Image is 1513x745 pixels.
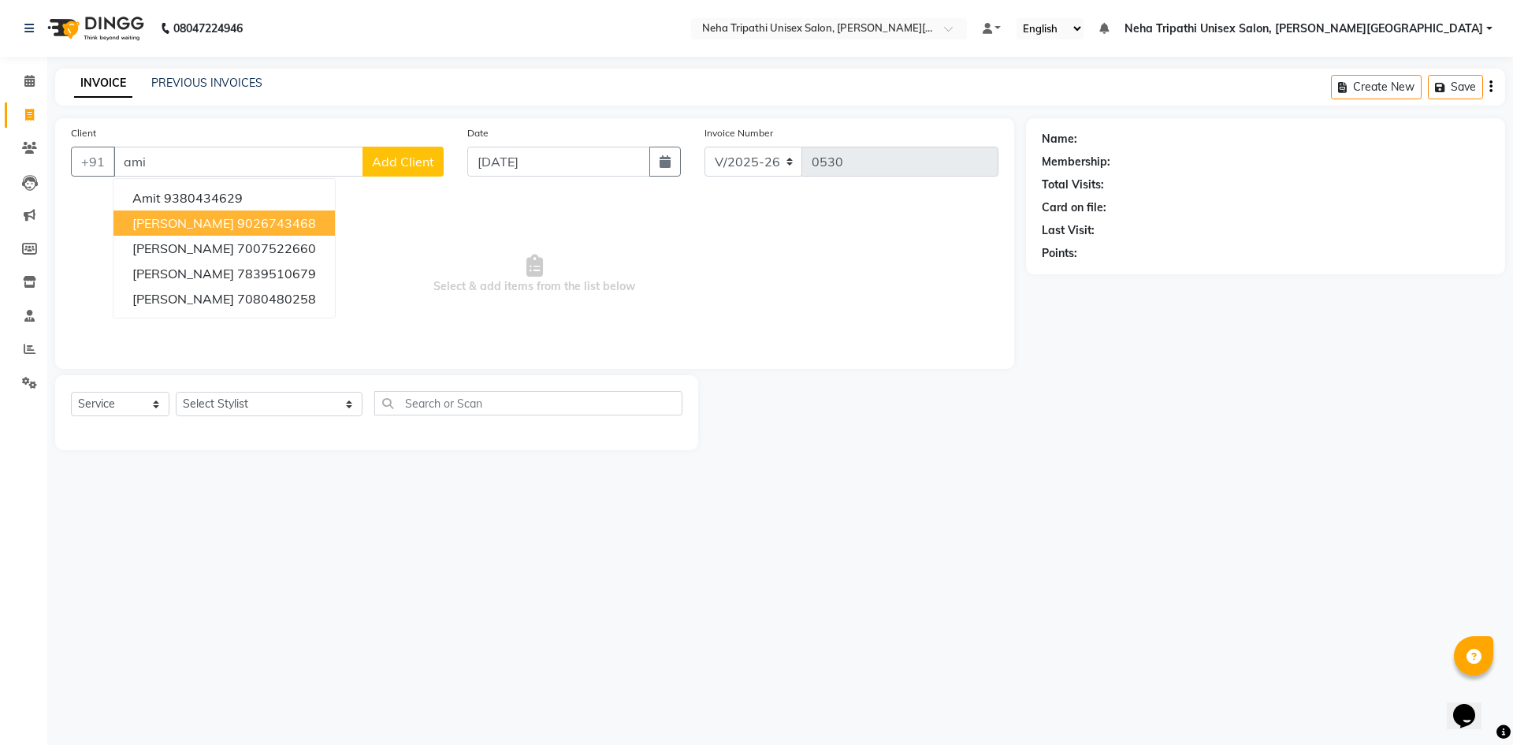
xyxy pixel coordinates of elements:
span: [PERSON_NAME] [132,240,234,256]
button: Create New [1331,75,1422,99]
span: Neha Tripathi Unisex Salon, [PERSON_NAME][GEOGRAPHIC_DATA] [1125,20,1483,37]
div: Points: [1042,245,1077,262]
ngb-highlight: 7080480258 [237,291,316,307]
button: +91 [71,147,115,177]
span: Amit [132,190,161,206]
label: Invoice Number [704,126,773,140]
a: INVOICE [74,69,132,98]
span: Add Client [372,154,434,169]
iframe: chat widget [1447,682,1497,729]
input: Search or Scan [374,391,682,415]
div: Name: [1042,131,1077,147]
label: Date [467,126,489,140]
ngb-highlight: 9380434629 [164,190,243,206]
b: 08047224946 [173,6,243,50]
div: Card on file: [1042,199,1106,216]
div: Membership: [1042,154,1110,170]
span: [PERSON_NAME] [132,215,234,231]
label: Client [71,126,96,140]
input: Search by Name/Mobile/Email/Code [113,147,363,177]
ngb-highlight: 7839510679 [237,266,316,281]
button: Save [1428,75,1483,99]
span: [PERSON_NAME] [132,266,234,281]
button: Add Client [362,147,444,177]
img: logo [40,6,148,50]
a: PREVIOUS INVOICES [151,76,262,90]
div: Total Visits: [1042,177,1104,193]
div: Last Visit: [1042,222,1095,239]
ngb-highlight: 9026743468 [237,215,316,231]
span: Select & add items from the list below [71,196,998,353]
ngb-highlight: 7007522660 [237,240,316,256]
span: [PERSON_NAME] [132,291,234,307]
